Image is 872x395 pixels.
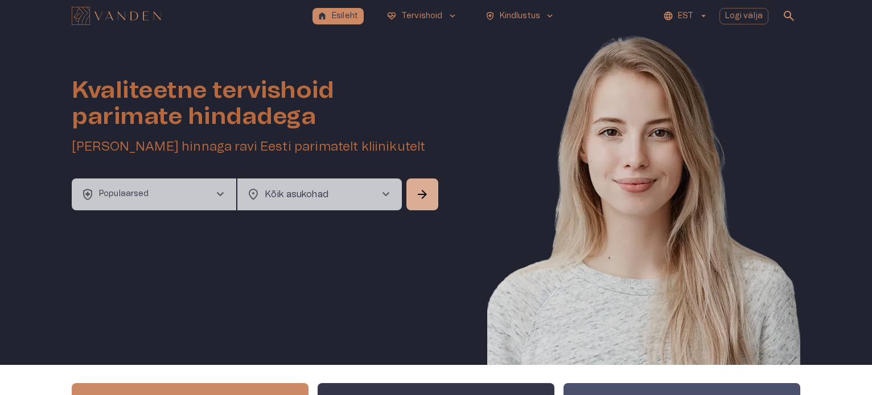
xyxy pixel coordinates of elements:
[72,8,308,24] a: Navigate to homepage
[265,188,361,201] p: Kõik asukohad
[447,11,458,21] span: keyboard_arrow_down
[678,10,693,22] p: EST
[81,188,94,201] span: health_and_safety
[719,8,769,24] button: Logi välja
[480,8,560,24] button: health_and_safetyKindlustuskeyboard_arrow_down
[782,9,796,23] span: search
[312,8,364,24] button: homeEsileht
[72,178,236,210] button: health_and_safetyPopulaarsedchevron_right
[72,7,161,25] img: Vanden logo
[99,188,149,200] p: Populaarsed
[213,188,227,201] span: chevron_right
[379,188,393,201] span: chevron_right
[246,188,260,201] span: location_on
[725,10,763,22] p: Logi välja
[545,11,555,21] span: keyboard_arrow_down
[401,10,443,22] p: Tervishoid
[500,10,541,22] p: Kindlustus
[778,5,800,27] button: open search modal
[416,188,429,201] span: arrow_forward
[317,11,327,21] span: home
[661,8,710,24] button: EST
[382,8,462,24] button: ecg_heartTervishoidkeyboard_arrow_down
[406,178,438,210] button: Search
[72,77,441,130] h1: Kvaliteetne tervishoid parimate hindadega
[386,11,397,21] span: ecg_heart
[485,11,495,21] span: health_and_safety
[72,139,441,155] h5: [PERSON_NAME] hinnaga ravi Eesti parimatelt kliinikutelt
[332,10,358,22] p: Esileht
